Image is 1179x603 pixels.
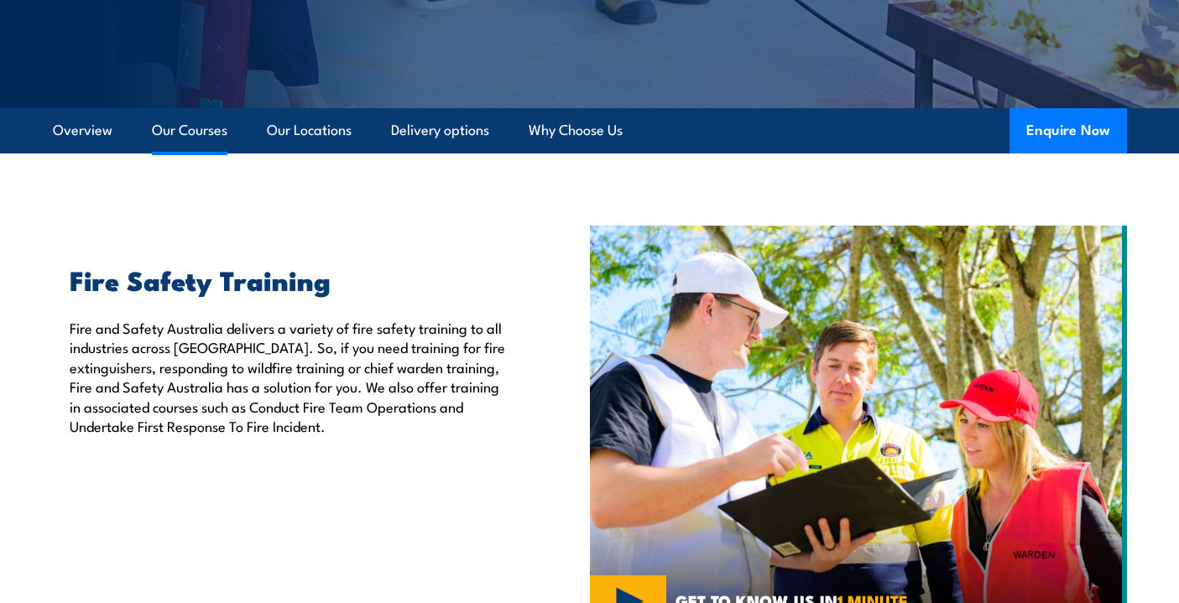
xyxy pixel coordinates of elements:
p: Fire and Safety Australia delivers a variety of fire safety training to all industries across [GE... [70,318,513,435]
h2: Fire Safety Training [70,268,513,291]
button: Enquire Now [1009,108,1127,153]
a: Delivery options [391,108,489,153]
a: Why Choose Us [529,108,623,153]
a: Overview [53,108,112,153]
a: Our Locations [267,108,352,153]
a: Our Courses [152,108,227,153]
